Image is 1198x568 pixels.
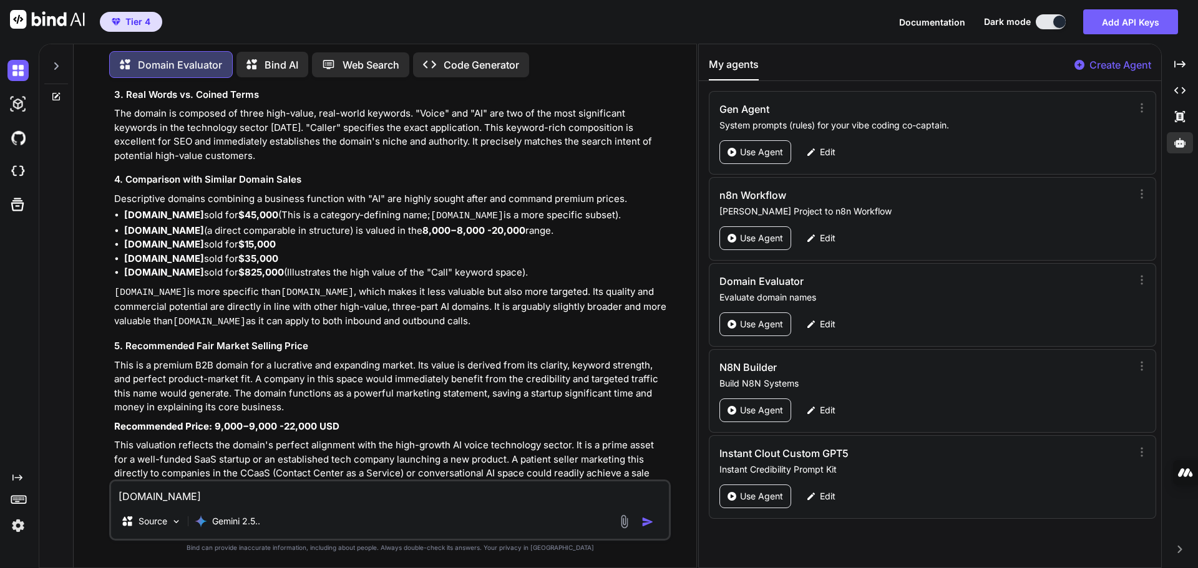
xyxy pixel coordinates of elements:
[422,224,429,236] mn: 8
[124,266,668,280] li: sold for (Illustrates the high value of the "Call" keyword space).
[238,209,278,221] strong: $45,000
[114,173,668,187] h3: 4. Comparison with Similar Domain Sales
[114,420,212,432] strong: Recommended Price:
[265,57,298,72] p: Bind AI
[7,515,29,536] img: settings
[641,516,654,528] img: icon
[7,60,29,81] img: darkChat
[740,490,783,503] p: Use Agent
[124,266,204,278] strong: [DOMAIN_NAME]
[820,318,835,330] p: Edit
[124,224,668,238] li: (a direct comparable in structure) is valued in the range.
[171,516,182,527] img: Pick Models
[238,238,276,250] strong: $15,000
[238,266,284,278] strong: $825,000
[719,360,1005,375] h3: N8N Builder
[820,146,835,158] p: Edit
[719,205,1127,218] p: [PERSON_NAME] Project to n8n Workflow
[124,209,204,221] strong: [DOMAIN_NAME]
[740,318,783,330] p: Use Agent
[820,490,835,503] p: Edit
[719,119,1127,132] p: System prompts (rules) for your vibe coding co-captain.
[124,224,204,236] strong: [DOMAIN_NAME]
[7,161,29,182] img: cloudideIcon
[114,107,668,163] p: The domain is composed of three high-value, real-world keywords. "Voice" and "AI" are two of the ...
[7,127,29,148] img: githubDark
[195,515,207,527] img: Gemini 2.5 Pro
[7,94,29,115] img: darkAi-studio
[124,252,668,266] li: sold for
[212,515,260,527] p: Gemini 2.5..
[281,287,354,298] code: [DOMAIN_NAME]
[114,88,668,102] h3: 3. Real Words vs. Coined Terms
[740,146,783,158] p: Use Agent
[173,317,246,327] code: [DOMAIN_NAME]
[432,224,450,236] mn: 000
[124,253,204,264] strong: [DOMAIN_NAME]
[114,339,668,354] h3: 5. Recommended Fair Market Selling Price
[238,253,278,264] strong: $35,000
[112,18,120,26] img: premium
[215,420,339,432] strong: 22,000 USD
[221,420,224,432] mo: ,
[224,420,243,432] mn: 000
[215,420,221,432] mn: 9
[343,57,399,72] p: Web Search
[138,57,222,72] p: Domain Evaluator
[444,57,519,72] p: Code Generator
[457,224,492,236] annotation: 8,000 -
[243,420,249,432] mo: −
[719,377,1127,390] p: Build N8N Systems
[1083,9,1178,34] button: Add API Keys
[114,192,668,206] p: Descriptive domains combining a business function with "AI" are highly sought after and command p...
[10,10,85,29] img: Bind AI
[114,287,187,298] code: [DOMAIN_NAME]
[125,16,150,28] span: Tier 4
[100,12,162,32] button: premiumTier 4
[450,224,457,236] mo: −
[114,359,668,415] p: This is a premium B2B domain for a lucrative and expanding market. Its value is derived from its ...
[820,232,835,244] p: Edit
[719,463,1127,476] p: Instant Credibility Prompt Kit
[109,543,671,552] p: Bind can provide inaccurate information, including about people. Always double-check its answers....
[719,274,1005,289] h3: Domain Evaluator
[984,16,1031,28] span: Dark mode
[431,211,504,221] code: [DOMAIN_NAME]
[124,208,668,224] li: sold for (This is a category-defining name; is a more specific subset).
[429,224,432,236] mo: ,
[422,224,525,236] strong: 20,000
[719,446,1005,461] h3: Instant Clout Custom GPT5
[709,57,759,80] button: My agents
[1089,57,1151,72] p: Create Agent
[719,102,1005,117] h3: Gen Agent
[139,515,167,527] p: Source
[111,481,669,504] textarea: [DOMAIN_NAME]
[820,404,835,416] p: Edit
[719,188,1005,203] h3: n8n Workflow
[899,16,965,29] button: Documentation
[719,291,1127,304] p: Evaluate domain names
[124,238,204,250] strong: [DOMAIN_NAME]
[249,420,284,432] annotation: 9,000 -
[617,514,631,529] img: attachment
[114,285,668,330] p: is more specific than , which makes it less valuable but also more targeted. Its quality and comm...
[740,404,783,416] p: Use Agent
[899,17,965,27] span: Documentation
[114,438,668,494] p: This valuation reflects the domain's perfect alignment with the high-growth AI voice technology s...
[740,232,783,244] p: Use Agent
[124,238,668,252] li: sold for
